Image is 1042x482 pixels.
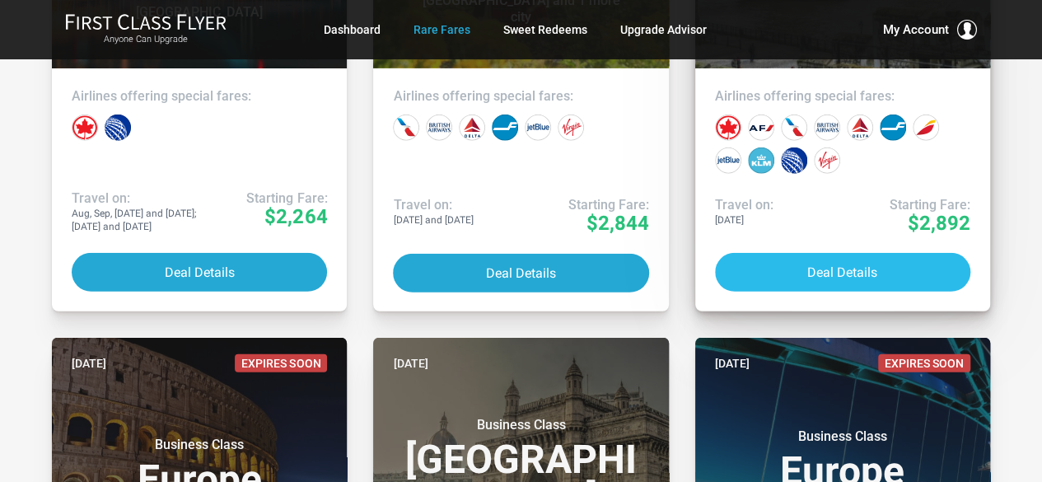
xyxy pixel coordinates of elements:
h4: Airlines offering special fares: [72,88,327,105]
a: Dashboard [324,15,381,44]
h4: Airlines offering special fares: [393,88,648,105]
button: Deal Details [393,254,648,292]
div: Finnair [880,115,906,141]
div: Delta Airlines [847,115,873,141]
div: British Airways [814,115,840,141]
div: American Airlines [781,115,807,141]
span: Expires Soon [878,354,970,372]
div: United [781,147,807,174]
div: American Airlines [393,115,419,141]
time: [DATE] [715,354,750,372]
span: My Account [883,20,949,40]
div: Virgin Atlantic [814,147,840,174]
h4: Airlines offering special fares: [715,88,970,105]
a: Sweet Redeems [503,15,587,44]
div: United [105,115,131,141]
div: Iberia [913,115,939,141]
a: Upgrade Advisor [620,15,707,44]
span: Expires Soon [235,354,327,372]
div: JetBlue [715,147,741,174]
div: KLM [748,147,774,174]
time: [DATE] [72,354,106,372]
small: Anyone Can Upgrade [65,34,227,45]
small: Business Class [96,437,302,453]
div: Finnair [492,115,518,141]
small: Business Class [740,428,946,445]
button: My Account [883,20,977,40]
button: Deal Details [72,253,327,292]
div: Delta Airlines [459,115,485,141]
div: British Airways [426,115,452,141]
button: Deal Details [715,253,970,292]
div: JetBlue [525,115,551,141]
small: Business Class [418,417,624,433]
time: [DATE] [393,354,428,372]
div: Virgin Atlantic [558,115,584,141]
div: Air Canada [715,115,741,141]
a: First Class FlyerAnyone Can Upgrade [65,13,227,46]
div: Air Canada [72,115,98,141]
a: Rare Fares [414,15,470,44]
div: Air France [748,115,774,141]
img: First Class Flyer [65,13,227,30]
